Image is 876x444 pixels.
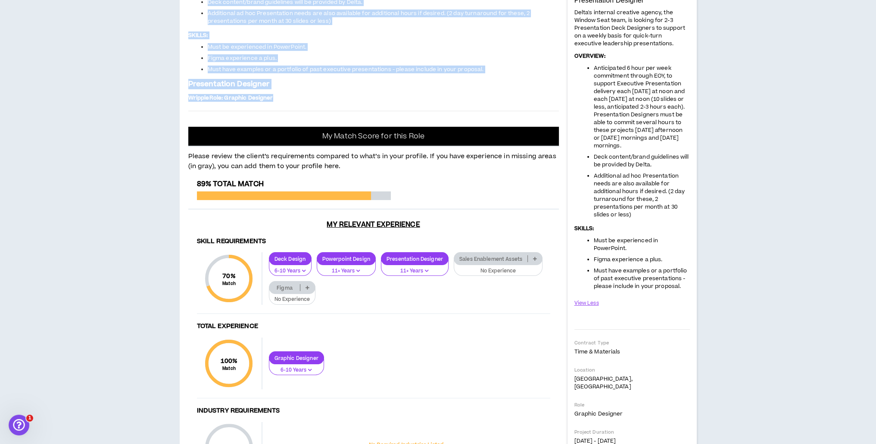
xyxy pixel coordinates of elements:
h4: Skill Requirements [197,238,550,246]
span: Deck content/brand guidelines will be provided by Delta. [594,153,689,169]
div: joined the conversation [48,52,136,60]
div: Gabriella • 4h ago [14,167,62,172]
button: Gif picker [27,282,34,289]
small: Match [221,366,238,372]
p: [GEOGRAPHIC_DATA], [GEOGRAPHIC_DATA] [574,375,690,391]
button: Home [135,3,151,20]
p: Deck Design [269,256,311,262]
div: [PERSON_NAME] [38,219,159,228]
button: View Less [574,296,599,311]
div: Profile image for Gabriella [25,5,38,19]
span: Figma experience a plus. [208,54,277,62]
div: Thanks [PERSON_NAME] for asking the client. Perfect. [38,186,159,203]
span: Graphic Designer [224,94,273,102]
iframe: Intercom live chat [9,415,29,435]
div: Hi [PERSON_NAME], I just spoke with the Delta client lead and they said they will accept applican... [14,75,134,160]
button: Upload attachment [41,282,48,289]
p: My Match Score for this Role [322,132,424,141]
button: 11+ Years [381,260,449,276]
h4: Industry Requirements [197,407,550,415]
h3: My Relevant Experience [188,220,559,229]
button: go back [6,3,22,20]
div: Close [151,3,167,19]
div: Christiaan says… [7,181,165,291]
h1: Gabriella [42,4,72,11]
button: 11+ Years [317,260,376,276]
h4: Total Experience [197,322,550,331]
p: Project Duration [574,429,690,435]
p: Figma [269,285,300,291]
span: Additional ad hoc Presentation needs are also available for additional hours if desired. (2 day t... [208,9,530,25]
button: 6-10 Years [269,359,324,375]
span: Graphic Designer [574,410,623,418]
p: Active 5h ago [42,11,80,19]
b: Gabriella [48,53,74,59]
p: 6-10 Years [274,267,306,275]
div: Best, [38,207,159,216]
span: 89% Total Match [197,179,264,189]
p: No Experience [274,296,310,303]
div: Hi [PERSON_NAME], I just spoke with the Delta client lead and they said they will accept applican... [7,70,141,165]
p: Please review the client’s requirements compared to what’s in your profile. If you have experienc... [188,147,559,171]
span: Figma experience a plus. [594,256,663,263]
button: 6-10 Years [269,260,312,276]
p: Time & Materials [574,348,690,356]
span: Delta's internal creative agency, the Window Seat team, is looking for 2-3 Presentation Deck Desi... [574,9,685,47]
p: 11+ Years [322,267,370,275]
p: Role [574,402,690,408]
textarea: Message… [7,264,165,279]
p: No Experience [459,267,537,275]
button: Start recording [55,282,62,289]
p: Graphic Designer [269,355,324,361]
button: No Experience [454,260,542,276]
span: Must be experienced in PowerPoint. [594,237,658,252]
p: Sales Enablement Assets [454,256,527,262]
p: Presentation Designer [381,256,448,262]
div: Thanks [PERSON_NAME] for asking the client. Perfect.Best,[PERSON_NAME] [31,181,165,281]
span: Anticipated 6 hour per week commitment through EOY, to support Executive Presentation delivery ea... [594,64,685,150]
span: 70 % [222,272,236,281]
div: Gabriella says… [7,50,165,70]
button: Send a message… [148,279,162,293]
p: 11+ Years [387,267,443,275]
span: 1 [26,415,33,422]
span: Must be experienced in PowerPoint. [208,43,307,51]
p: 6-10 Years [274,366,318,374]
p: Powerpoint Design [317,256,375,262]
button: No Experience [269,288,315,305]
div: Gabriella says… [7,70,165,181]
span: Must have examples or a portfolio of past executive presentations - please include in your proposal. [594,267,687,290]
span: Presentation Designer [188,79,270,89]
small: Match [222,281,236,287]
strong: SKILLS: [188,31,208,39]
span: 100 % [221,356,238,366]
p: Contract Type [574,340,690,346]
p: Location [574,367,690,373]
span: Additional ad hoc Presentation needs are also available for additional hours if desired. (2 day t... [594,172,685,219]
span: Wripple Role : [188,94,223,102]
span: Must have examples or a portfolio of past executive presentations - please include in your proposal. [208,66,484,73]
strong: OVERVIEW: [574,52,605,60]
div: Profile image for Gabriella [37,52,45,60]
button: Emoji picker [13,282,20,289]
strong: SKILLS: [574,225,594,232]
